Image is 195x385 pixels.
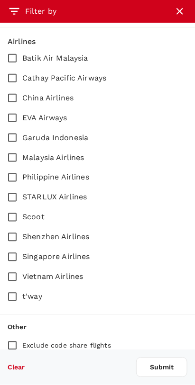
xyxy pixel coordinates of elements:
span: Garuda Indonesia [22,132,88,143]
span: STARLUX Airlines [22,192,87,203]
span: Cathay Pacific Airways [22,72,106,84]
span: Batik Air Malaysia [22,53,88,64]
span: EVA Airways [22,112,67,124]
p: Other [8,322,27,332]
button: Submit [136,358,187,377]
span: Singapore Airlines [22,251,90,263]
div: Airlines [8,35,187,48]
button: Clear [8,364,25,371]
span: Philippine Airlines [22,172,89,183]
span: Scoot [22,212,45,223]
p: Exclude code share flights [22,341,111,350]
span: t'way [22,291,42,303]
span: Vietnam Airlines [22,271,83,283]
h6: Filter by [25,5,56,18]
span: China Airlines [22,92,74,104]
span: Shenzhen Airlines [22,232,90,243]
span: Malaysia Airlines [22,152,84,163]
